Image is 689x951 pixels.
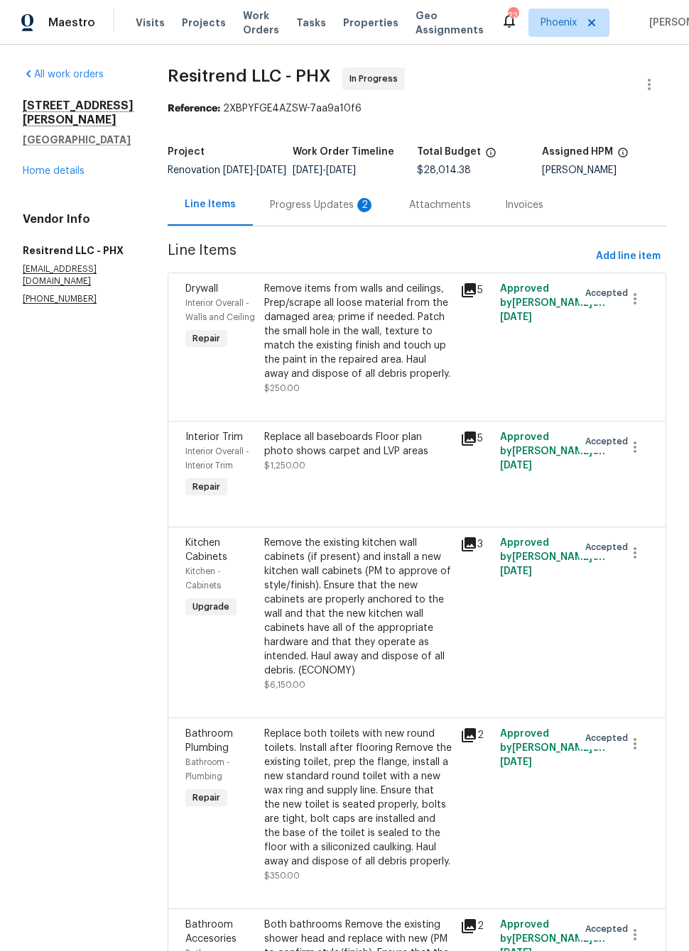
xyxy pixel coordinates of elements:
[243,9,279,37] span: Work Orders
[264,681,305,689] span: $6,150.00
[460,727,491,744] div: 2
[541,16,577,30] span: Phoenix
[585,434,634,449] span: Accepted
[185,538,227,562] span: Kitchen Cabinets
[185,920,237,944] span: Bathroom Accesories
[293,165,322,175] span: [DATE]
[185,197,236,211] div: Line Items
[185,447,249,470] span: Interior Overall - Interior Trim
[185,567,221,590] span: Kitchen - Cabinets
[590,243,666,270] button: Add line item
[293,165,356,175] span: -
[264,536,452,678] div: Remove the existing kitchen wall cabinets (if present) and install a new kitchen wall cabinets (P...
[417,147,481,157] h5: Total Budget
[182,16,226,30] span: Projects
[500,538,605,576] span: Approved by [PERSON_NAME] on
[264,872,300,880] span: $350.00
[617,147,629,165] span: The hpm assigned to this work order.
[500,566,532,576] span: [DATE]
[23,70,104,79] a: All work orders
[185,432,243,442] span: Interior Trim
[500,729,605,767] span: Approved by [PERSON_NAME] on
[500,432,605,471] span: Approved by [PERSON_NAME] on
[168,67,331,84] span: Resitrend LLC - PHX
[326,165,356,175] span: [DATE]
[542,147,613,157] h5: Assigned HPM
[23,243,134,258] h5: Resitrend LLC - PHX
[168,147,205,157] h5: Project
[264,282,452,381] div: Remove items from walls and ceilings, Prep/scrape all loose material from the damaged area; prime...
[585,731,634,745] span: Accepted
[256,165,286,175] span: [DATE]
[187,331,226,346] span: Repair
[596,248,661,265] span: Add line item
[168,104,220,114] b: Reference:
[296,18,326,28] span: Tasks
[357,198,371,212] div: 2
[417,165,471,175] span: $28,014.38
[349,72,403,86] span: In Progress
[500,312,532,322] span: [DATE]
[585,286,634,300] span: Accepted
[185,299,255,321] span: Interior Overall - Walls and Ceiling
[185,284,218,294] span: Drywall
[585,922,634,936] span: Accepted
[168,165,286,175] span: Renovation
[185,729,233,753] span: Bathroom Plumbing
[500,757,532,767] span: [DATE]
[270,198,375,212] div: Progress Updates
[23,166,85,176] a: Home details
[343,16,398,30] span: Properties
[409,198,471,212] div: Attachments
[223,165,286,175] span: -
[168,101,666,116] div: 2XBPYFGE4AZSW-7aa9a10f6
[264,430,452,458] div: Replace all baseboards Floor plan photo shows carpet and LVP areas
[187,480,226,494] span: Repair
[460,430,491,447] div: 5
[460,536,491,553] div: 3
[23,212,134,226] h4: Vendor Info
[460,918,491,935] div: 2
[264,461,305,470] span: $1,250.00
[187,600,235,614] span: Upgrade
[168,243,590,270] span: Line Items
[505,198,543,212] div: Invoices
[416,9,484,37] span: Geo Assignments
[460,282,491,299] div: 5
[185,758,230,781] span: Bathroom - Plumbing
[136,16,165,30] span: Visits
[223,165,253,175] span: [DATE]
[585,540,634,554] span: Accepted
[187,791,226,805] span: Repair
[542,165,667,175] div: [PERSON_NAME]
[485,147,497,165] span: The total cost of line items that have been proposed by Opendoor. This sum includes line items th...
[293,147,394,157] h5: Work Order Timeline
[500,284,605,322] span: Approved by [PERSON_NAME] on
[264,384,300,392] span: $250.00
[500,461,532,471] span: [DATE]
[264,727,452,869] div: Replace both toilets with new round toilets. Install after flooring Remove the existing toilet, p...
[508,9,518,23] div: 22
[48,16,95,30] span: Maestro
